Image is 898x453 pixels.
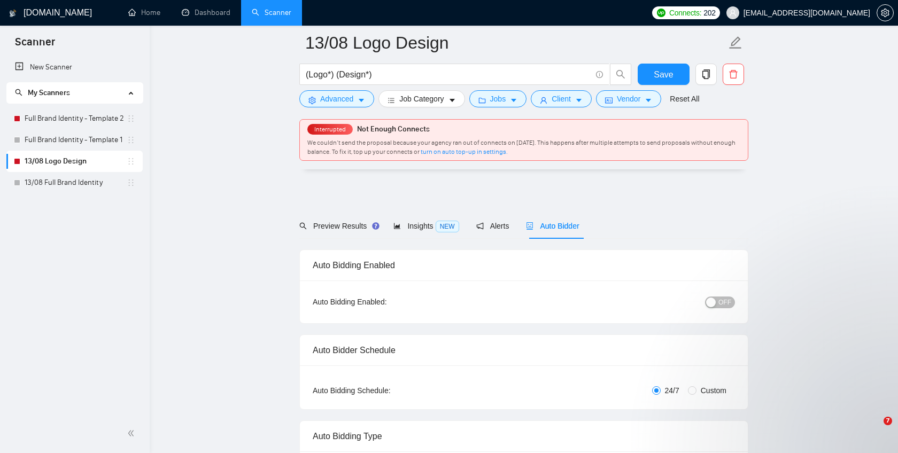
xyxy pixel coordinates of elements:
[526,222,579,230] span: Auto Bidder
[313,250,735,280] div: Auto Bidding Enabled
[313,296,453,308] div: Auto Bidding Enabled:
[299,90,374,107] button: settingAdvancedcaret-down
[657,9,665,17] img: upwork-logo.png
[862,417,887,442] iframe: Intercom live chat
[670,93,699,105] a: Reset All
[729,9,737,17] span: user
[645,96,652,104] span: caret-down
[703,7,715,19] span: 202
[306,68,591,81] input: Search Freelance Jobs...
[252,8,291,17] a: searchScanner
[378,90,465,107] button: barsJob Categorycaret-down
[610,69,631,79] span: search
[358,96,365,104] span: caret-down
[877,9,894,17] a: setting
[718,296,731,308] span: OFF
[669,7,701,19] span: Connects:
[729,36,742,50] span: edit
[6,172,143,193] li: 13/08 Full Brand Identity
[25,172,127,193] a: 13/08 Full Brand Identity
[596,71,603,78] span: info-circle
[25,108,127,129] a: Full Brand Identity - Template 2
[15,89,22,96] span: search
[540,96,547,104] span: user
[320,93,353,105] span: Advanced
[308,96,316,104] span: setting
[128,8,160,17] a: homeHome
[399,93,444,105] span: Job Category
[371,221,381,231] div: Tooltip anchor
[182,8,230,17] a: dashboardDashboard
[127,136,135,144] span: holder
[307,139,736,155] span: We couldn’t send the proposal because your agency ran out of connects on [DATE]. This happens aft...
[299,222,307,230] span: search
[127,114,135,123] span: holder
[654,68,673,81] span: Save
[25,129,127,151] a: Full Brand Identity - Template 1
[884,417,892,425] span: 7
[6,34,64,57] span: Scanner
[877,9,893,17] span: setting
[476,222,484,230] span: notification
[421,148,508,155] a: turn on auto top-up in settings.
[6,108,143,129] li: Full Brand Identity - Template 2
[393,222,459,230] span: Insights
[469,90,527,107] button: folderJobscaret-down
[388,96,395,104] span: bars
[661,385,684,396] span: 24/7
[877,4,894,21] button: setting
[531,90,592,107] button: userClientcaret-down
[357,124,430,134] span: Not Enough Connects
[490,93,506,105] span: Jobs
[723,69,744,79] span: delete
[596,90,661,107] button: idcardVendorcaret-down
[526,222,533,230] span: robot
[510,96,517,104] span: caret-down
[25,151,127,172] a: 13/08 Logo Design
[6,129,143,151] li: Full Brand Identity - Template 1
[299,222,376,230] span: Preview Results
[448,96,456,104] span: caret-down
[6,57,143,78] li: New Scanner
[127,428,138,439] span: double-left
[313,385,453,396] div: Auto Bidding Schedule:
[9,5,17,22] img: logo
[28,88,70,97] span: My Scanners
[575,96,583,104] span: caret-down
[311,126,349,133] span: Interrupted
[393,222,401,230] span: area-chart
[696,69,716,79] span: copy
[695,64,717,85] button: copy
[478,96,486,104] span: folder
[15,88,70,97] span: My Scanners
[605,96,613,104] span: idcard
[552,93,571,105] span: Client
[617,93,640,105] span: Vendor
[476,222,509,230] span: Alerts
[313,335,735,365] div: Auto Bidder Schedule
[127,178,135,187] span: holder
[723,64,744,85] button: delete
[127,157,135,166] span: holder
[436,221,459,232] span: NEW
[313,421,735,451] div: Auto Bidding Type
[638,64,690,85] button: Save
[6,151,143,172] li: 13/08 Logo Design
[15,57,134,78] a: New Scanner
[305,29,726,56] input: Scanner name...
[610,64,631,85] button: search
